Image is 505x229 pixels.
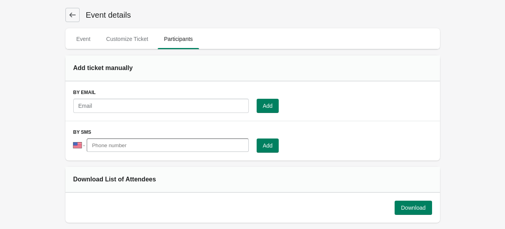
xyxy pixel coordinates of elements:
[257,99,279,113] button: Add
[70,32,97,46] span: Event
[73,99,249,113] input: Email
[263,103,273,109] span: Add
[87,139,248,152] input: Phone number
[257,139,279,153] button: Add
[80,9,131,20] h1: Event details
[401,205,425,211] span: Download
[100,32,155,46] span: Customize Ticket
[73,175,181,184] div: Download List of Attendees
[158,32,199,46] span: Participants
[73,63,181,73] div: Add ticket manually
[395,201,432,215] button: Download
[263,142,273,149] span: Add
[73,89,432,96] h3: By Email
[73,129,432,135] h3: By SMS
